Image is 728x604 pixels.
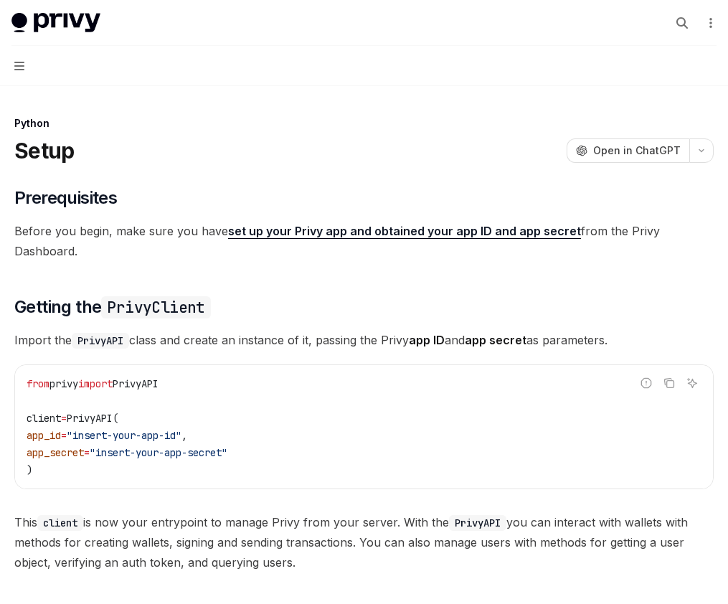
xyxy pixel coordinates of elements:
[67,429,181,442] span: "insert-your-app-id"
[61,412,67,425] span: =
[113,377,159,390] span: PrivyAPI
[14,330,714,350] span: Import the class and create an instance of it, passing the Privy and as parameters.
[27,412,61,425] span: client
[228,224,581,239] a: set up your Privy app and obtained your app ID and app secret
[61,429,67,442] span: =
[14,116,714,131] div: Python
[14,138,74,164] h1: Setup
[14,512,714,572] span: This is now your entrypoint to manage Privy from your server. With the you can interact with wall...
[14,187,117,209] span: Prerequisites
[27,463,32,476] span: )
[78,377,113,390] span: import
[27,429,61,442] span: app_id
[567,138,689,163] button: Open in ChatGPT
[84,446,90,459] span: =
[49,377,78,390] span: privy
[660,374,679,392] button: Copy the contents from the code block
[27,377,49,390] span: from
[14,296,211,318] span: Getting the
[593,143,681,158] span: Open in ChatGPT
[409,333,445,347] strong: app ID
[37,515,83,531] code: client
[702,13,717,33] button: More actions
[449,515,506,531] code: PrivyAPI
[14,221,714,261] span: Before you begin, make sure you have from the Privy Dashboard.
[72,333,129,349] code: PrivyAPI
[11,13,100,33] img: light logo
[101,296,210,318] code: PrivyClient
[27,446,84,459] span: app_secret
[683,374,701,392] button: Ask AI
[67,412,118,425] span: PrivyAPI(
[90,446,227,459] span: "insert-your-app-secret"
[671,11,694,34] button: Open search
[181,429,187,442] span: ,
[465,333,526,347] strong: app secret
[637,374,656,392] button: Report incorrect code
